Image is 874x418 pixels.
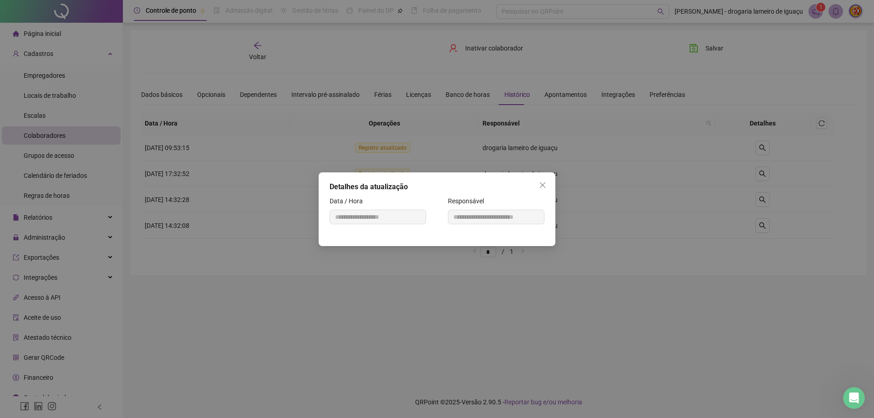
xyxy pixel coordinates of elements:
[843,387,865,409] iframe: Intercom live chat
[535,178,550,192] button: Close
[330,181,544,192] div: Detalhes da atualização
[448,196,490,206] label: Responsável
[539,181,546,189] span: close
[330,196,369,206] label: Data / Hora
